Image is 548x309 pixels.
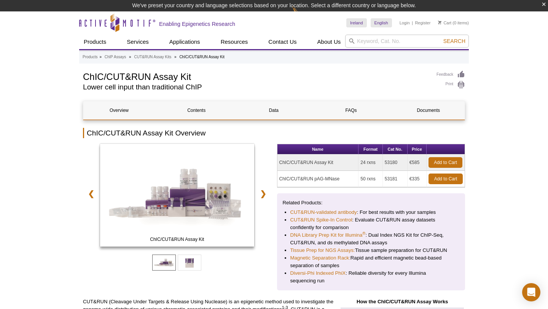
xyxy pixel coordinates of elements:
a: Documents [393,101,464,119]
th: Price [408,144,427,154]
a: Ireland [346,18,367,27]
span: Search [443,38,465,44]
a: CUT&RUN Spike-In Control [290,216,352,224]
a: Diversi-Phi Indexed PhiX [290,269,346,277]
a: About Us [313,35,346,49]
a: Products [83,54,97,61]
a: Applications [165,35,205,49]
a: Print [436,81,465,89]
h1: ChIC/CUT&RUN Assay Kit [83,70,429,82]
a: Services [122,35,153,49]
a: FAQs [315,101,387,119]
th: Name [277,144,359,154]
a: Overview [83,101,155,119]
td: 24 rxns [358,154,382,171]
li: : Evaluate CUT&RUN assay datasets confidently for comparison [290,216,452,231]
img: ChIC/CUT&RUN Assay Kit [100,144,254,247]
button: Search [441,38,468,45]
a: Register [415,20,430,25]
a: Cart [438,20,451,25]
strong: How the ChIC/CUT&RUN Assay Works [357,299,448,304]
th: Cat No. [383,144,408,154]
td: €585 [408,154,427,171]
td: €335 [408,171,427,187]
p: Related Products: [283,199,460,207]
li: : Reliable diversity for every Illumina sequencing run [290,269,452,285]
td: ChIC/CUT&RUN pAG-MNase [277,171,359,187]
h2: Enabling Epigenetics Research [159,21,235,27]
td: 53181 [383,171,408,187]
li: ChIC/CUT&RUN Assay Kit [179,55,224,59]
li: » [174,55,177,59]
a: Add to Cart [429,157,462,168]
a: Login [400,20,410,25]
h2: Lower cell input than traditional ChIP [83,84,429,91]
a: ChIP Assays [105,54,126,61]
a: Tissue Prep for NGS Assays: [290,247,355,254]
a: Contact Us [264,35,301,49]
a: Products [79,35,111,49]
th: Format [358,144,382,154]
a: English [371,18,392,27]
a: Data [238,101,309,119]
li: | [412,18,413,27]
li: : Dual Index NGS Kit for ChIP-Seq, CUT&RUN, and ds methylated DNA assays [290,231,452,247]
img: Change Here [292,6,312,24]
li: » [129,55,131,59]
span: ChIC/CUT&RUN Assay Kit [102,236,252,243]
a: ❯ [255,185,271,202]
li: : For best results with your samples [290,209,452,216]
li: (0 items) [438,18,469,27]
input: Keyword, Cat. No. [345,35,469,48]
a: CUT&RUN-validated antibody [290,209,357,216]
a: CUT&RUN Assay Kits [134,54,171,61]
a: Contents [161,101,232,119]
li: » [99,55,102,59]
li: Tissue sample preparation for CUT&RUN [290,247,452,254]
a: ChIC/CUT&RUN Assay Kit [100,144,254,249]
td: 53180 [383,154,408,171]
div: Open Intercom Messenger [522,283,540,301]
td: 50 rxns [358,171,382,187]
li: Rapid and efficient magnetic bead-based separation of samples [290,254,452,269]
a: DNA Library Prep Kit for Illumina® [290,231,366,239]
a: Resources [216,35,253,49]
a: Magnetic Separation Rack: [290,254,350,262]
a: Feedback [436,70,465,79]
td: ChIC/CUT&RUN Assay Kit [277,154,359,171]
h2: ChIC/CUT&RUN Assay Kit Overview [83,128,465,138]
a: ❮ [83,185,99,202]
sup: ® [362,231,365,236]
img: Your Cart [438,21,441,24]
a: Add to Cart [429,174,463,184]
